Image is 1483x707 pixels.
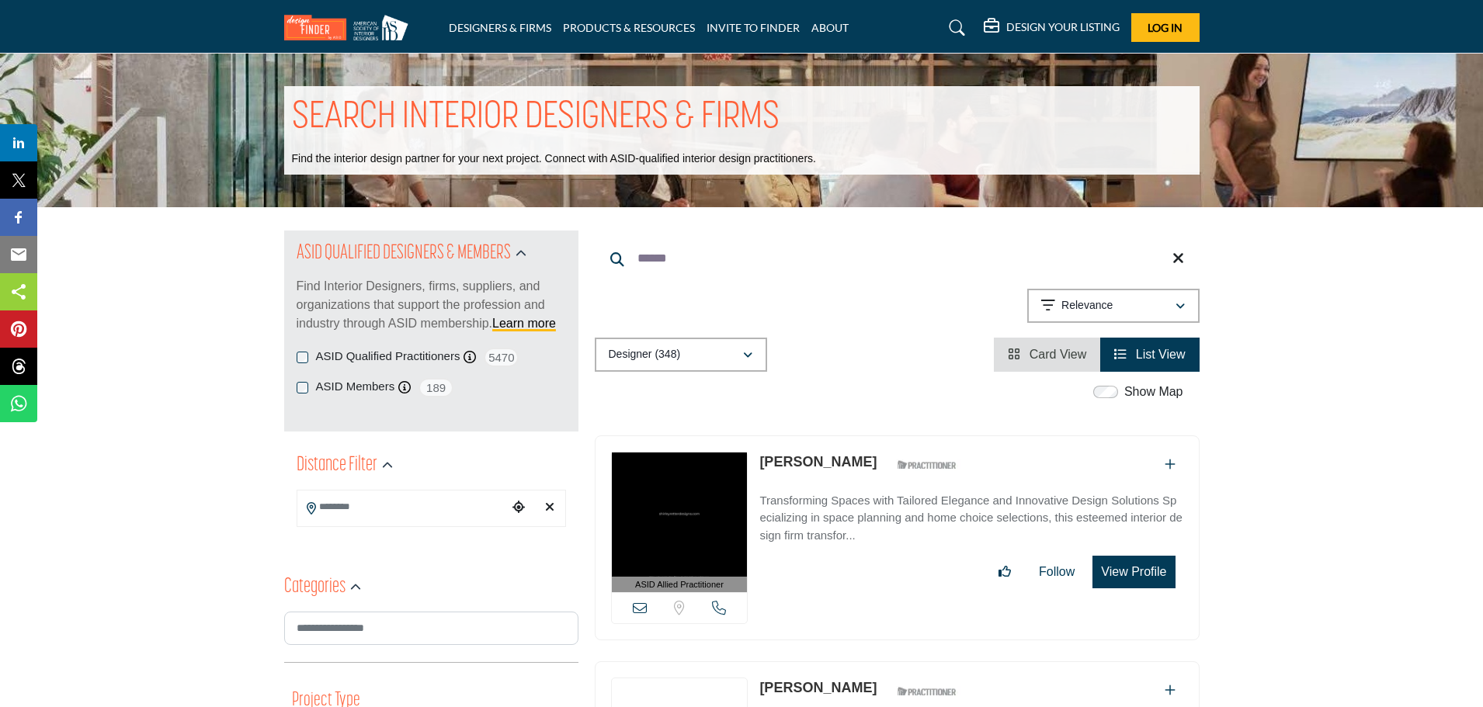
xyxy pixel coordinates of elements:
[759,483,1183,545] a: Transforming Spaces with Tailored Elegance and Innovative Design Solutions Specializing in space ...
[297,352,308,363] input: ASID Qualified Practitioners checkbox
[891,456,961,475] img: ASID Qualified Practitioners Badge Icon
[934,16,975,40] a: Search
[1029,556,1085,587] button: Follow
[297,240,511,268] h2: ASID QUALIFIED DESIGNERS & MEMBERS
[292,94,780,142] h1: SEARCH INTERIOR DESIGNERS & FIRMS
[759,452,877,473] p: Shirley Retter
[1008,348,1086,361] a: View Card
[297,492,507,522] input: Search Location
[297,277,566,333] p: Find Interior Designers, firms, suppliers, and organizations that support the profession and indu...
[988,556,1021,587] button: Like listing
[1061,298,1113,314] p: Relevance
[284,612,578,645] input: Search Category
[1165,684,1176,697] a: Add To List
[1124,383,1183,401] label: Show Map
[449,21,551,34] a: DESIGNERS & FIRMS
[759,492,1183,545] p: Transforming Spaces with Tailored Elegance and Innovative Design Solutions Specializing in space ...
[284,574,346,601] h2: Categories
[759,678,877,698] p: Thomas Rehder
[1027,289,1200,323] button: Relevance
[595,240,1200,277] input: Search Keyword
[707,21,800,34] a: INVITE TO FINDER
[316,378,395,396] label: ASID Members
[1100,338,1199,372] li: List View
[538,491,561,525] div: Clear search location
[1092,556,1175,588] button: View Profile
[284,15,416,40] img: Site Logo
[419,378,453,397] span: 189
[292,151,816,167] p: Find the interior design partner for your next project. Connect with ASID-qualified interior desi...
[1131,13,1200,42] button: Log In
[759,454,877,470] a: [PERSON_NAME]
[1114,348,1185,361] a: View List
[811,21,849,34] a: ABOUT
[297,382,308,393] input: ASID Members checkbox
[612,452,748,577] img: Shirley Retter
[759,680,877,695] a: [PERSON_NAME]
[994,338,1100,372] li: Card View
[984,19,1120,37] div: DESIGN YOUR LISTING
[891,681,961,701] img: ASID Qualified Practitioners Badge Icon
[1165,458,1176,471] a: Add To List
[1006,20,1120,34] h5: DESIGN YOUR LISTING
[563,21,695,34] a: PRODUCTS & RESOURCES
[507,491,530,525] div: Choose your current location
[635,578,724,591] span: ASID Allied Practitioner
[316,348,460,366] label: ASID Qualified Practitioners
[612,452,748,593] a: ASID Allied Practitioner
[484,348,519,367] span: 5470
[1136,348,1186,361] span: List View
[609,347,681,362] p: Designer (348)
[492,317,556,330] a: Learn more
[1148,21,1183,34] span: Log In
[1030,348,1087,361] span: Card View
[595,338,767,372] button: Designer (348)
[297,452,377,480] h2: Distance Filter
